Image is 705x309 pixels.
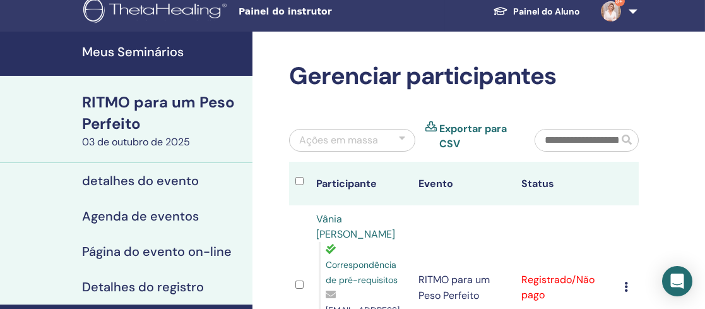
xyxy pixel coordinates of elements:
[82,135,190,148] font: 03 de outubro de 2025
[74,92,252,150] a: RITMO para um Peso Perfeito03 de outubro de 2025
[439,121,516,152] a: Exportar para CSV
[316,212,395,241] a: Vânia [PERSON_NAME]
[82,92,235,133] font: RITMO para um Peso Perfeito
[239,6,332,16] font: Painel do instrutor
[82,208,199,224] font: Agenda de eventos
[326,259,398,286] font: Correspondência de pré-requisitos
[82,173,199,189] font: detalhes do evento
[601,1,621,21] img: default.jpg
[82,44,184,60] font: Meus Seminários
[316,177,377,190] font: Participante
[82,279,204,295] font: Detalhes do registro
[289,60,556,92] font: Gerenciar participantes
[299,133,378,147] font: Ações em massa
[419,177,454,190] font: Evento
[419,273,490,302] font: RITMO para um Peso Perfeito
[662,266,692,296] div: Abra o Intercom Messenger
[521,177,554,190] font: Status
[439,122,507,150] font: Exportar para CSV
[513,6,581,17] font: Painel do Aluno
[82,243,232,260] font: Página do evento on-line
[493,6,508,16] img: graduation-cap-white.svg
